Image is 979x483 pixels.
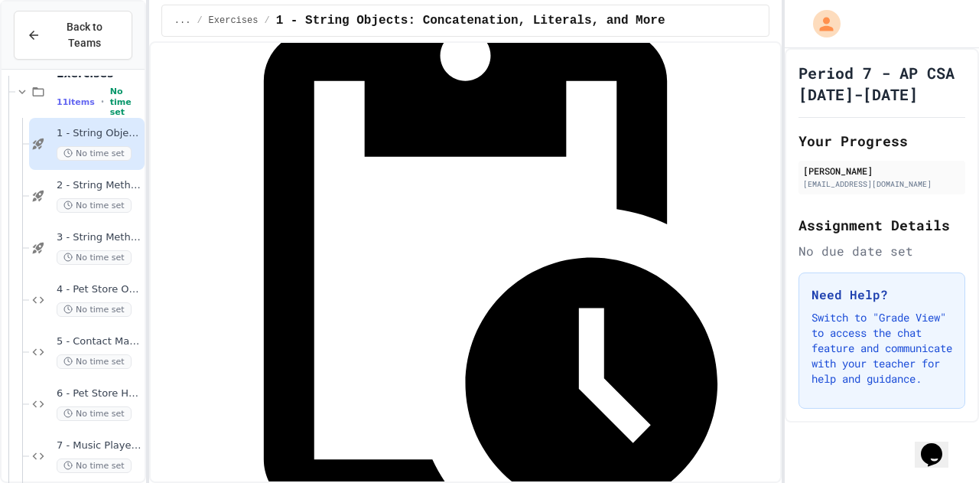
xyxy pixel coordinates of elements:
span: No time set [57,406,132,421]
span: No time set [57,459,132,473]
span: 11 items [57,97,95,107]
p: Switch to "Grade View" to access the chat feature and communicate with your teacher for help and ... [811,310,952,387]
span: 1 - String Objects: Concatenation, Literals, and More [276,11,665,30]
span: / [264,15,269,27]
div: My Account [797,6,844,41]
span: 3 - String Methods Practice II [57,231,141,244]
span: • [101,96,104,108]
div: No due date set [798,242,965,260]
button: Back to Teams [14,11,132,60]
span: No time set [57,146,132,161]
h3: Need Help? [811,286,952,304]
iframe: chat widget [915,422,964,468]
span: No time set [110,86,141,117]
span: ... [174,15,191,27]
span: 6 - Pet Store Helper [57,387,141,400]
h1: Period 7 - AP CSA [DATE]-[DATE] [798,62,965,105]
span: / [197,15,202,27]
div: [PERSON_NAME] [803,164,961,178]
h2: Assignment Details [798,214,965,236]
span: Back to Teams [50,19,119,51]
h2: Your Progress [798,130,965,152]
span: No time set [57,302,132,317]
span: 4 - Pet Store Object Creator [57,283,141,296]
span: Exercises [209,15,259,27]
span: No time set [57,198,132,213]
span: 1 - String Objects: Concatenation, Literals, and More [57,127,141,140]
span: 7 - Music Player Debugger [57,439,141,452]
span: No time set [57,250,132,265]
span: No time set [57,354,132,369]
span: 2 - String Methods Practice I [57,179,141,192]
span: 5 - Contact Manager Debug [57,335,141,348]
div: [EMAIL_ADDRESS][DOMAIN_NAME] [803,178,961,190]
